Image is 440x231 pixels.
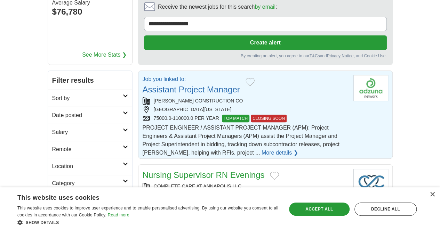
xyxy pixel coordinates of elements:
[143,125,340,156] span: PROJECT ENGINEER / ASSISTANT PROJECT MANAGER (APM): Project Engineers & Assistant Project Manager...
[143,97,348,105] div: [PERSON_NAME] CONSTRUCTION CO
[52,6,128,18] div: $76,780
[143,106,348,113] div: [GEOGRAPHIC_DATA][US_STATE]
[52,179,123,188] h2: Category
[108,213,129,217] a: Read more, opens a new window
[48,175,132,192] a: Category
[52,94,123,102] h2: Sort by
[26,220,59,225] span: Show details
[143,115,348,122] div: 75000.0-110000.0 PER YEAR
[158,3,277,11] span: Receive the newest jobs for this search :
[82,51,127,59] a: See More Stats ❯
[353,169,388,195] img: Company logo
[17,191,261,202] div: This website uses cookies
[309,53,320,58] a: T&Cs
[17,219,279,226] div: Show details
[144,53,387,59] div: By creating an alert, you agree to our and , and Cookie Use.
[48,141,132,158] a: Remote
[143,170,265,180] a: Nursing Supervisor RN Evenings
[48,158,132,175] a: Location
[52,145,123,154] h2: Remote
[48,124,132,141] a: Salary
[430,192,435,197] div: Close
[52,128,123,137] h2: Salary
[353,75,388,101] img: Company logo
[251,115,287,122] span: CLOSING SOON
[48,71,132,90] h2: Filter results
[48,90,132,107] a: Sort by
[52,111,123,119] h2: Date posted
[354,203,417,216] div: Decline all
[144,35,387,50] button: Create alert
[52,162,123,171] h2: Location
[262,149,298,157] a: More details ❯
[222,115,249,122] span: TOP MATCH
[17,206,278,217] span: This website uses cookies to improve user experience and to enable personalised advertising. By u...
[143,75,240,83] p: Job you linked to:
[48,107,132,124] a: Date posted
[143,183,348,190] div: COMPLETE CARE AT ANNAPOLIS LLC
[327,53,353,58] a: Privacy Notice
[289,203,350,216] div: Accept all
[143,85,240,94] a: Assistant Project Manager
[255,4,275,10] a: by email
[270,172,279,180] button: Add to favorite jobs
[246,78,255,86] button: Add to favorite jobs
